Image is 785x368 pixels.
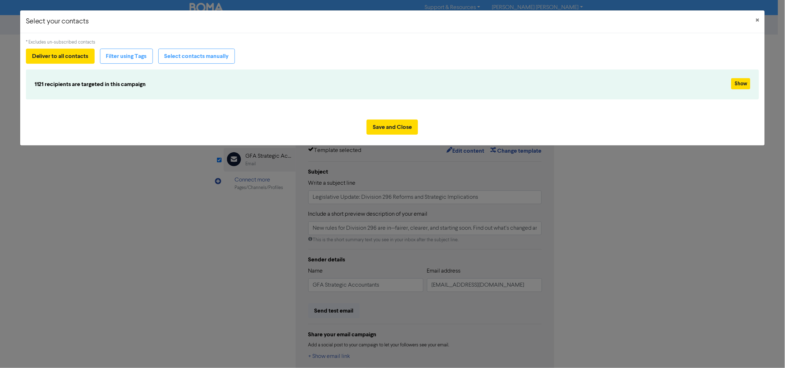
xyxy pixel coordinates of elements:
h5: Select your contacts [26,16,89,27]
button: Select contacts manually [158,49,235,64]
button: Close [750,10,765,31]
button: Deliver to all contacts [26,49,95,64]
button: Save and Close [367,120,418,135]
button: Filter using Tags [100,49,153,64]
div: * Excludes un-subscribed contacts [26,39,759,46]
button: Show [731,78,750,89]
span: × [755,15,759,26]
iframe: Chat Widget [749,333,785,368]
h6: 1121 recipients are targeted in this campaign [35,81,630,88]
